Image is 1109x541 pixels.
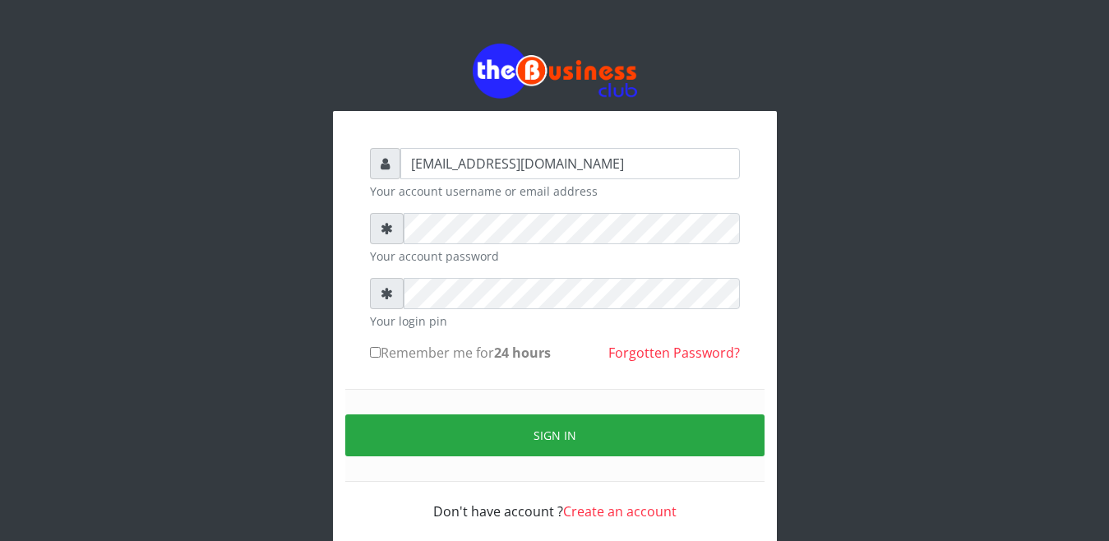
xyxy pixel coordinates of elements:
[370,247,740,265] small: Your account password
[563,502,677,520] a: Create an account
[370,183,740,200] small: Your account username or email address
[345,414,765,456] button: Sign in
[370,312,740,330] small: Your login pin
[370,343,551,363] label: Remember me for
[400,148,740,179] input: Username or email address
[608,344,740,362] a: Forgotten Password?
[494,344,551,362] b: 24 hours
[370,347,381,358] input: Remember me for24 hours
[370,482,740,521] div: Don't have account ?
